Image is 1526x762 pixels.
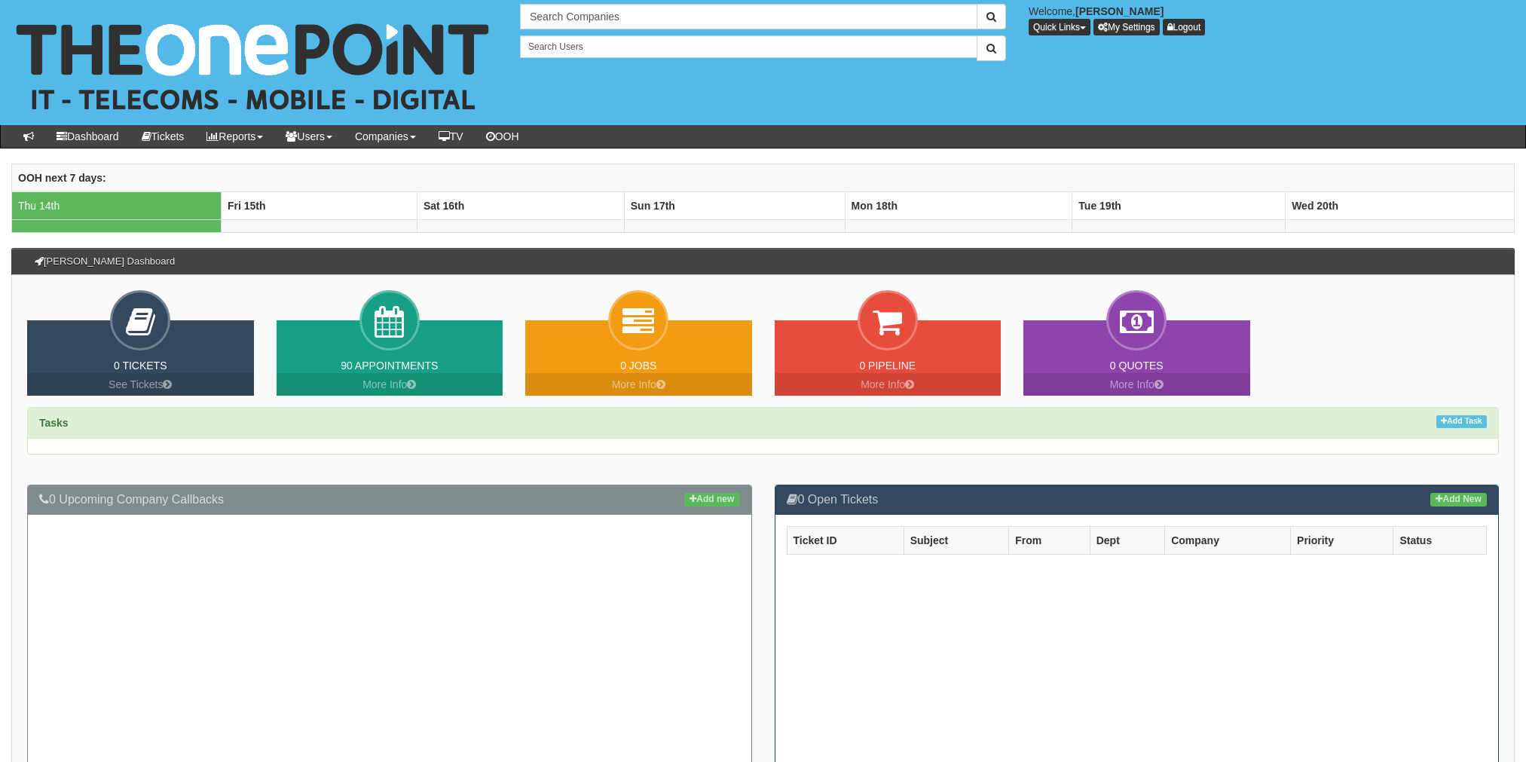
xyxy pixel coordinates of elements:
[12,191,222,219] td: Thu 14th
[1075,5,1164,17] b: [PERSON_NAME]
[45,125,130,148] a: Dashboard
[195,125,274,148] a: Reports
[417,191,624,219] th: Sat 16th
[620,360,656,372] a: 0 Jobs
[1110,360,1164,372] a: 0 Quotes
[787,526,904,554] th: Ticket ID
[684,493,739,506] a: Add new
[221,191,417,219] th: Fri 15th
[1163,19,1206,35] a: Logout
[114,360,167,372] a: 0 Tickets
[1072,191,1286,219] th: Tue 19th
[859,360,916,372] a: 0 Pipeline
[1165,526,1291,554] th: Company
[130,125,196,148] a: Tickets
[1393,526,1487,554] th: Status
[1009,526,1090,554] th: From
[12,164,1515,191] th: OOH next 7 days:
[341,360,438,372] a: 90 Appointments
[1436,415,1487,428] a: Add Task
[427,125,475,148] a: TV
[1291,526,1393,554] th: Priority
[520,4,977,29] input: Search Companies
[520,35,977,58] input: Search Users
[1023,373,1250,396] a: More Info
[845,191,1072,219] th: Mon 18th
[904,526,1009,554] th: Subject
[1430,493,1487,506] a: Add New
[1029,19,1090,35] button: Quick Links
[39,417,69,429] strong: Tasks
[1093,19,1160,35] a: My Settings
[1286,191,1515,219] th: Wed 20th
[277,373,503,396] a: More Info
[475,125,531,148] a: OOH
[787,493,1488,506] h3: 0 Open Tickets
[1017,4,1526,35] div: Welcome,
[624,191,845,219] th: Sun 17th
[344,125,427,148] a: Companies
[39,493,740,506] h3: 0 Upcoming Company Callbacks
[775,373,1002,396] a: More Info
[27,373,254,396] a: See Tickets
[525,373,752,396] a: More Info
[274,125,344,148] a: Users
[1090,526,1164,554] th: Dept
[27,249,182,274] h3: [PERSON_NAME] Dashboard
